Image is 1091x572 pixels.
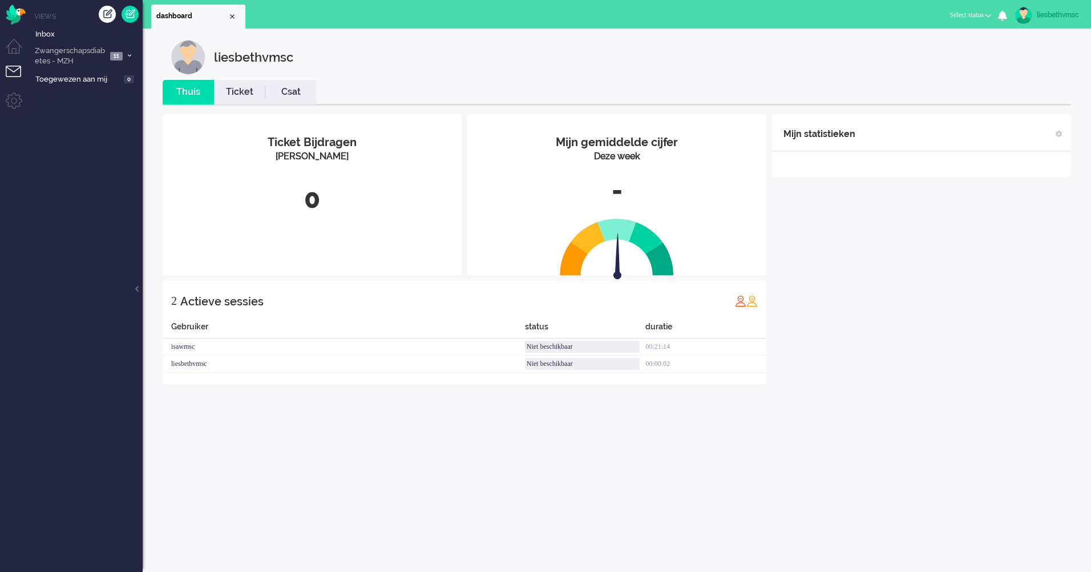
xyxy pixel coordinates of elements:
div: Deze week [476,150,758,163]
div: - [476,172,758,210]
img: arrow.svg [593,233,642,282]
li: Thuis [163,80,214,104]
button: Select status [943,7,998,23]
div: status [525,321,646,339]
div: Mijn gemiddelde cijfer [476,134,758,151]
img: flow_omnibird.svg [6,5,26,25]
img: customer.svg [171,40,205,74]
div: liesbethvmsc [1037,9,1080,21]
div: 00:00:02 [645,356,766,373]
li: Select status [943,3,998,29]
span: 0 [124,75,134,84]
li: Admin menu [6,92,31,118]
img: avatar [1015,7,1032,24]
li: Views [34,11,143,21]
div: Actieve sessies [180,290,264,313]
div: liesbethvmsc [163,356,525,373]
div: Close tab [228,12,237,21]
a: Toegewezen aan mij 0 [33,72,143,85]
div: 00:21:14 [645,339,766,356]
div: liesbethvmsc [214,40,293,74]
li: Ticket [214,80,265,104]
div: Niet beschikbaar [525,341,640,353]
span: 11 [110,52,123,61]
li: Dashboard menu [6,39,31,65]
a: Thuis [163,86,214,99]
div: Creëer ticket [99,6,116,23]
div: isawmsc [163,339,525,356]
a: Csat [265,86,317,99]
div: Niet beschikbaar [525,358,640,370]
li: Tickets menu [6,66,31,91]
img: semi_circle.svg [560,218,674,276]
div: Ticket Bijdragen [171,134,453,151]
div: 2 [171,289,177,312]
li: Dashboard [151,5,245,29]
img: profile_red.svg [735,295,746,307]
span: Select status [949,11,984,19]
div: [PERSON_NAME] [171,150,453,163]
span: dashboard [156,11,228,21]
a: Ticket [214,86,265,99]
a: liesbethvmsc [1013,7,1080,24]
span: Zwangerschapsdiabetes - MZH [33,46,107,67]
div: 0 [171,180,453,218]
li: Csat [265,80,317,104]
div: Mijn statistieken [783,123,855,146]
span: Toegewezen aan mij [35,74,120,85]
div: duratie [645,321,766,339]
div: Gebruiker [163,321,525,339]
a: Omnidesk [6,7,26,16]
span: Inbox [35,29,143,40]
img: profile_orange.svg [746,295,758,307]
a: Inbox [33,27,143,40]
a: Quick Ticket [122,6,139,23]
